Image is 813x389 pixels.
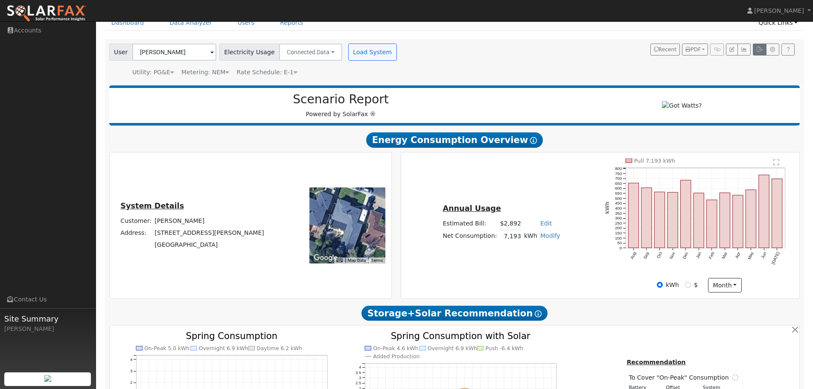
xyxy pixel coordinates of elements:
[746,190,756,248] rect: onclick=""
[655,192,665,248] rect: onclick=""
[4,325,91,333] div: [PERSON_NAME]
[752,15,804,31] a: Quick Links
[366,132,543,148] span: Energy Consumption Overview
[153,227,266,239] td: [STREET_ADDRESS][PERSON_NAME]
[694,281,698,290] label: $
[361,306,548,321] span: Storage+Solar Recommendation
[132,44,216,61] input: Select a User
[708,251,715,260] text: Feb
[657,282,663,288] input: kWh
[615,196,622,201] text: 500
[707,200,717,248] rect: onclick=""
[441,230,498,242] td: Net Consumption:
[629,251,637,260] text: Aug
[615,186,622,191] text: 600
[105,15,151,31] a: Dashboard
[219,44,280,61] span: Electricity Usage
[615,201,622,205] text: 450
[371,258,383,263] a: Terms
[153,239,266,251] td: [GEOGRAPHIC_DATA]
[618,241,622,246] text: 50
[348,257,366,263] button: Map Data
[669,251,676,260] text: Nov
[685,47,701,53] span: PDF
[391,331,530,341] text: Spring Consumption with Solar
[682,251,689,260] text: Dec
[535,310,542,317] i: Show Help
[766,44,779,56] button: Settings
[682,44,708,56] button: PDF
[540,232,560,239] a: Modify
[615,216,622,220] text: 300
[695,251,702,259] text: Jan
[615,231,622,235] text: 150
[6,5,87,23] img: SolarFax
[373,345,418,351] text: On-Peak 4.6 kWh
[186,331,277,341] text: Spring Consumption
[181,68,229,77] div: Metering: NEM
[615,221,622,225] text: 250
[681,180,691,248] rect: onclick=""
[759,175,769,248] rect: onclick=""
[620,246,622,250] text: 0
[662,101,702,110] img: Got Watts?
[747,251,755,260] text: May
[130,357,133,362] text: 4
[667,192,678,248] rect: onclick=""
[737,44,751,56] button: Multi-Series Graph
[650,44,680,56] button: Recent
[236,69,297,76] span: Alias: HETOUC
[312,252,340,263] img: Google
[615,176,622,181] text: 700
[629,373,732,382] span: To Cover "On-Peak" Consumption
[312,252,340,263] a: Open this area in Google Maps (opens a new window)
[153,215,266,227] td: [PERSON_NAME]
[530,137,537,144] i: Show Help
[4,313,91,325] span: Site Summary
[373,354,420,360] text: Added Production
[615,206,622,211] text: 400
[163,15,219,31] a: Data Analyzer
[666,281,679,290] label: kWh
[772,179,782,248] rect: onclick=""
[774,159,780,166] text: 
[721,251,728,260] text: Mar
[615,191,622,196] text: 550
[615,166,622,171] text: 800
[615,171,622,176] text: 750
[694,193,704,248] rect: onclick=""
[443,204,501,213] u: Annual Usage
[615,211,622,216] text: 350
[274,15,309,31] a: Reports
[685,282,691,288] input: $
[604,202,610,214] text: kWh
[279,44,342,61] button: Connected Data
[656,251,663,259] text: Oct
[199,345,248,351] text: Overnight 6.9 kWh
[119,215,153,227] td: Customer:
[486,345,524,351] text: Push -6.4 kWh
[627,359,685,366] u: Recommendation
[130,369,132,373] text: 3
[464,387,466,389] circle: onclick=""
[754,7,804,14] span: [PERSON_NAME]
[726,44,738,56] button: Edit User
[428,345,477,351] text: Overnight 6.9 kWh
[733,195,743,248] rect: onclick=""
[359,365,361,369] text: 4
[144,345,189,351] text: On-Peak 5.0 kWh
[109,44,133,61] span: User
[643,251,650,260] text: Sep
[753,44,766,56] button: Export Interval Data
[441,218,498,230] td: Estimated Bill:
[720,193,730,248] rect: onclick=""
[708,278,742,292] button: month
[356,380,361,385] text: 2.5
[628,183,638,248] rect: onclick=""
[348,44,397,61] button: Load System
[781,44,795,56] a: Help Link
[44,375,51,382] img: retrieve
[231,15,261,31] a: Users
[615,226,622,231] text: 200
[498,218,522,230] td: $2,892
